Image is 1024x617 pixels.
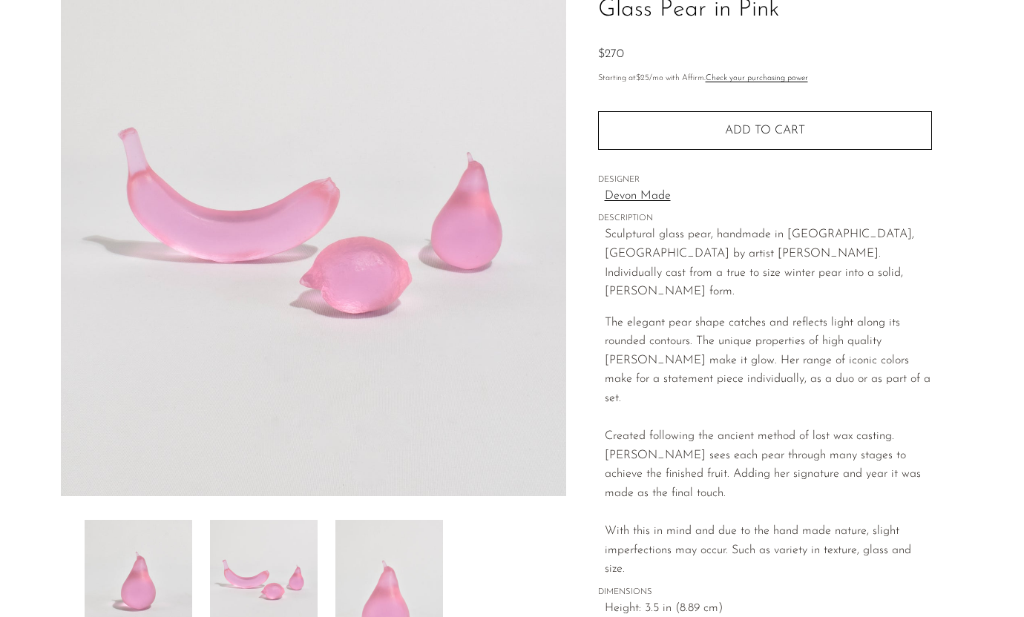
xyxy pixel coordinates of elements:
p: Sculptural glass pear, handmade in [GEOGRAPHIC_DATA], [GEOGRAPHIC_DATA] by artist [PERSON_NAME]. ... [605,225,932,301]
span: $270 [598,48,624,60]
span: DIMENSIONS [598,586,932,599]
div: The elegant pear shape catches and reflects light along its rounded contours. The unique properti... [605,314,932,409]
span: $25 [636,74,649,82]
div: Created following the ancient method of lost wax casting. [PERSON_NAME] sees each pear through ma... [605,409,932,504]
a: Devon Made [605,187,932,206]
span: DESIGNER [598,174,932,187]
span: DESCRIPTION [598,212,932,225]
a: Check your purchasing power - Learn more about Affirm Financing (opens in modal) [706,74,808,82]
p: Starting at /mo with Affirm. [598,72,932,85]
div: With this in mind and due to the hand made nature, slight imperfections may occur. Such as variet... [605,504,932,579]
span: Add to cart [725,125,805,136]
button: Add to cart [598,111,932,150]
